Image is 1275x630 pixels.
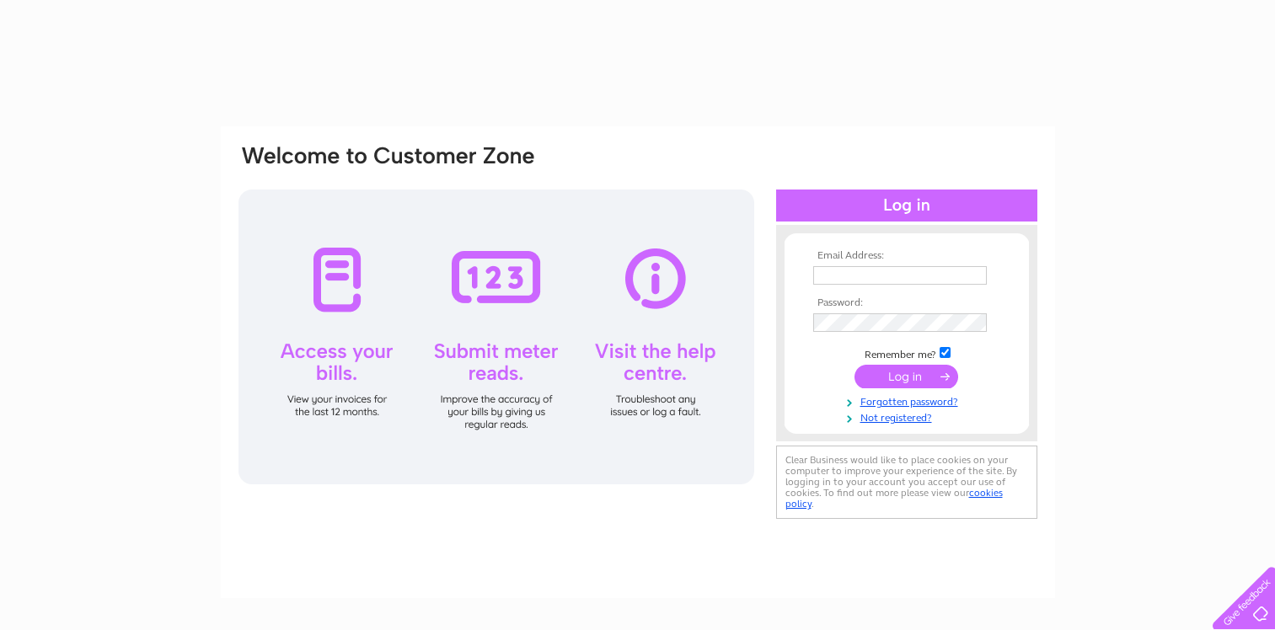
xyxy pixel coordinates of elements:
[809,344,1004,361] td: Remember me?
[813,392,1004,408] a: Forgotten password?
[813,408,1004,424] a: Not registered?
[854,365,958,388] input: Submit
[776,446,1037,519] div: Clear Business would like to place cookies on your computer to improve your experience of the sit...
[809,297,1004,309] th: Password:
[785,487,1003,510] a: cookies policy
[809,250,1004,262] th: Email Address:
